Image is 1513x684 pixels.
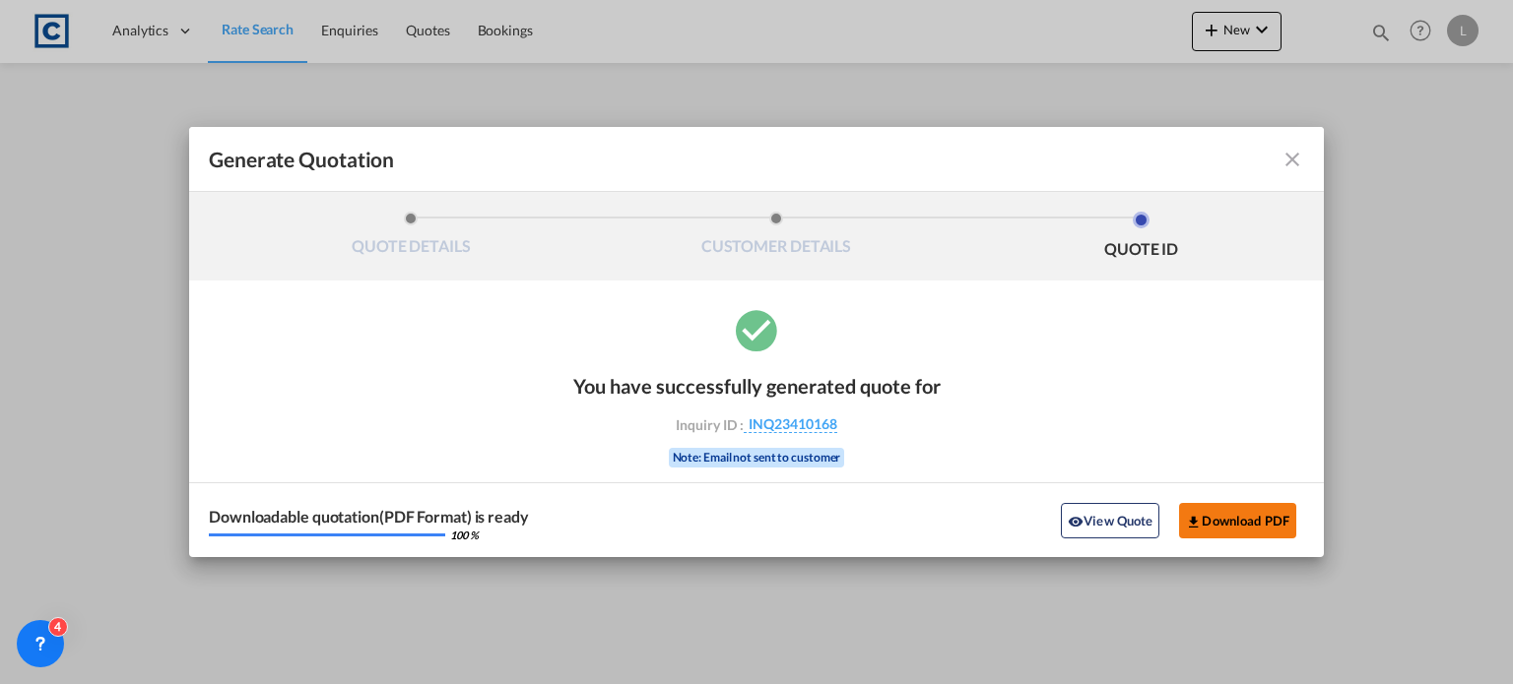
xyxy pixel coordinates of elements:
li: QUOTE ID [958,212,1324,265]
div: Downloadable quotation(PDF Format) is ready [209,509,529,525]
div: Inquiry ID : [642,415,871,433]
md-icon: icon-eye [1068,514,1084,529]
li: CUSTOMER DETAILS [594,212,959,265]
span: Generate Quotation [209,147,394,172]
div: Note: Email not sent to customer [669,448,845,467]
md-icon: icon-download [1186,514,1202,529]
span: INQ23410168 [744,415,837,433]
md-icon: icon-close fg-AAA8AD cursor m-0 [1281,148,1304,171]
div: You have successfully generated quote for [573,374,941,398]
md-icon: icon-checkbox-marked-circle [732,305,781,354]
li: QUOTE DETAILS [229,212,594,265]
div: 100 % [450,529,479,540]
button: Download PDF [1179,503,1296,538]
button: icon-eyeView Quote [1061,503,1159,538]
md-dialog: Generate QuotationQUOTE ... [189,127,1324,557]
